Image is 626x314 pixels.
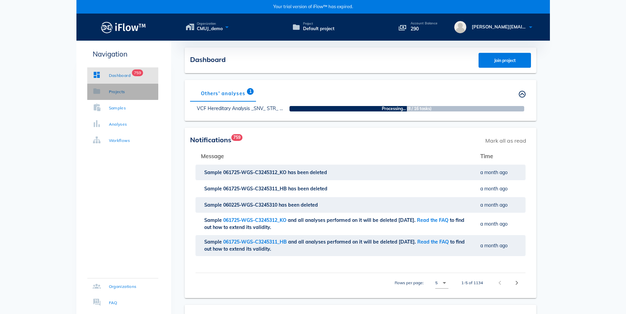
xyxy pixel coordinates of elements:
span: 061725-WGS-C3245312_KO [223,217,288,223]
span: Dashboard [190,55,226,64]
div: 5Rows per page: [435,277,448,288]
p: Navigation [87,49,158,59]
p: 290 [411,25,438,33]
div: Organizations [109,283,137,290]
a: VCF Hereditary Analysis _SNV_ STR_ CNV_ [197,105,292,111]
span: and all analyses performed on it will be deleted [DATE]. [288,217,417,223]
span: Join project [485,58,524,63]
div: Dashboard [109,72,131,79]
span: has been deleted [288,186,329,192]
span: Default project [303,25,334,32]
a: Logo [76,20,171,35]
th: Time: Not sorted. Activate to sort ascending. [475,148,526,164]
span: a month ago [480,202,508,208]
button: Join project [479,53,531,68]
div: Others' analyses [190,85,256,102]
span: Notifications [190,135,231,144]
span: Project [303,22,334,25]
a: Read the FAQ [417,217,448,223]
span: and all analyses performed on it will be deleted [DATE]. [288,239,417,245]
span: 061725-WGS-C3245311_HB [223,186,288,192]
span: has been deleted [279,202,319,208]
span: 061725-WGS-C3245312_KO [223,169,288,175]
span: Your trial version of iFlow™ has expired. [273,3,353,10]
th: Message [195,148,475,164]
span: Time [480,152,493,160]
span: Mark all as read [482,133,530,148]
span: a month ago [480,243,508,249]
span: Sample [204,217,223,223]
span: Badge [247,88,254,95]
a: Read the FAQ [417,239,449,245]
span: 061725-WGS-C3245311_HB [223,239,288,245]
div: Analyses [109,121,127,128]
span: Sample [204,239,223,245]
img: avatar.16069ca8.svg [454,21,466,33]
span: a month ago [480,221,508,227]
span: a month ago [480,169,508,175]
p: Account Balance [411,22,438,25]
div: Rows per page: [395,273,448,293]
i: arrow_drop_down [440,279,448,287]
div: 5 [435,280,438,286]
span: Organization [197,22,223,25]
strong: Processing... (8 / 16 tasks) [313,106,501,112]
span: Sample [204,202,223,208]
div: Samples [109,105,126,111]
span: [PERSON_NAME][EMAIL_ADDRESS][PERSON_NAME][DOMAIN_NAME] [472,24,626,29]
span: Badge [231,134,242,141]
span: CMUJ_demo [197,25,223,32]
span: has been deleted [288,169,328,175]
span: Badge [132,69,143,76]
div: Projects [109,88,125,95]
button: Next page [511,277,523,289]
span: Sample [204,169,223,175]
span: 060225-WGS-C3245310 [223,202,279,208]
i: chevron_right [513,279,521,287]
div: Workflows [109,137,130,144]
span: Sample [204,186,223,192]
div: FAQ [109,299,117,306]
span: Message [201,152,224,160]
div: 1-5 of 1134 [461,280,483,286]
span: a month ago [480,186,508,192]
